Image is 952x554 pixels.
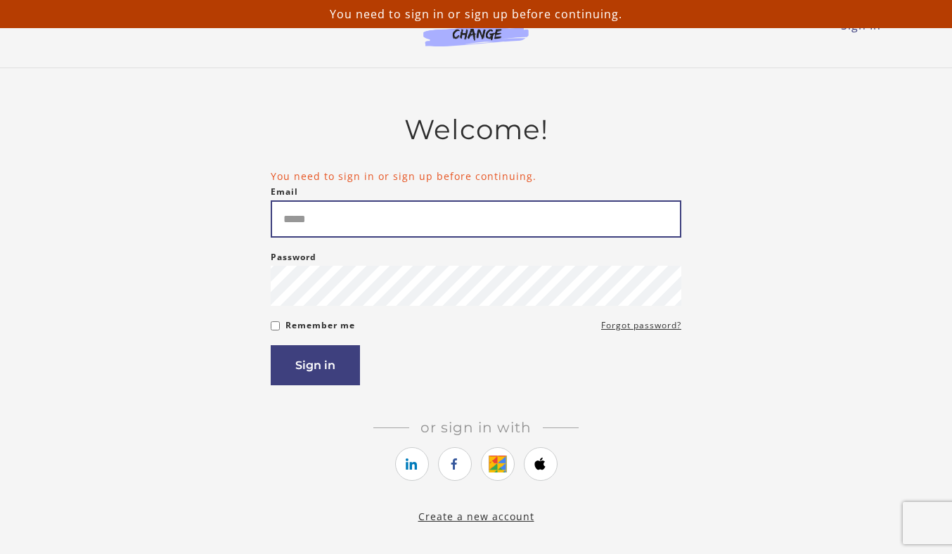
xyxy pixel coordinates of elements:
[271,113,681,146] h2: Welcome!
[418,510,534,523] a: Create a new account
[271,169,681,183] li: You need to sign in or sign up before continuing.
[285,317,355,334] label: Remember me
[524,447,558,481] a: https://courses.thinkific.com/users/auth/apple?ss%5Breferral%5D=&ss%5Buser_return_to%5D=%2Fenroll...
[409,419,543,436] span: Or sign in with
[409,14,543,46] img: Agents of Change Logo
[481,447,515,481] a: https://courses.thinkific.com/users/auth/google?ss%5Breferral%5D=&ss%5Buser_return_to%5D=%2Fenrol...
[271,183,298,200] label: Email
[271,249,316,266] label: Password
[601,317,681,334] a: Forgot password?
[438,447,472,481] a: https://courses.thinkific.com/users/auth/facebook?ss%5Breferral%5D=&ss%5Buser_return_to%5D=%2Fenr...
[6,6,946,22] p: You need to sign in or sign up before continuing.
[395,447,429,481] a: https://courses.thinkific.com/users/auth/linkedin?ss%5Breferral%5D=&ss%5Buser_return_to%5D=%2Fenr...
[271,345,360,385] button: Sign in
